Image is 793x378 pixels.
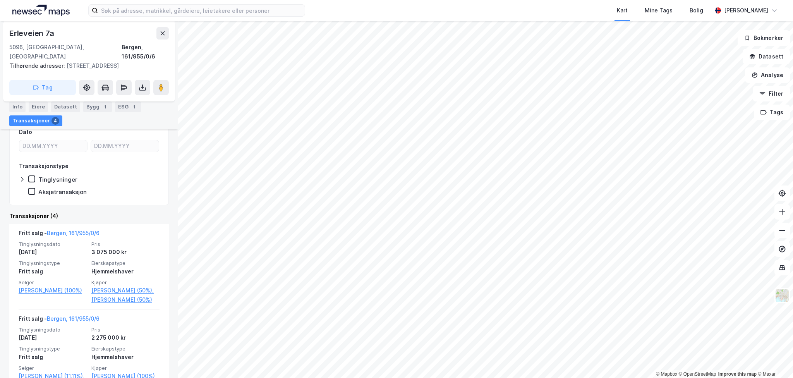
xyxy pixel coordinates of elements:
[19,314,100,326] div: Fritt salg -
[47,230,100,236] a: Bergen, 161/955/0/6
[51,101,80,112] div: Datasett
[115,101,141,112] div: ESG
[656,371,677,377] a: Mapbox
[51,117,59,125] div: 4
[91,267,160,276] div: Hjemmelshaver
[38,176,77,183] div: Tinglysninger
[19,352,87,362] div: Fritt salg
[98,5,305,16] input: Søk på adresse, matrikkel, gårdeiere, leietakere eller personer
[91,345,160,352] span: Eierskapstype
[718,371,757,377] a: Improve this map
[9,101,26,112] div: Info
[19,229,100,241] div: Fritt salg -
[91,295,160,304] a: [PERSON_NAME] (50%)
[19,127,32,137] div: Dato
[19,247,87,257] div: [DATE]
[19,286,87,295] a: [PERSON_NAME] (100%)
[9,27,56,40] div: Erleveien 7a
[91,260,160,266] span: Eierskapstype
[122,43,169,61] div: Bergen, 161/955/0/6
[738,30,790,46] button: Bokmerker
[91,140,159,152] input: DD.MM.YYYY
[47,315,100,322] a: Bergen, 161/955/0/6
[19,260,87,266] span: Tinglysningstype
[130,103,138,111] div: 1
[91,241,160,247] span: Pris
[617,6,628,15] div: Kart
[9,43,122,61] div: 5096, [GEOGRAPHIC_DATA], [GEOGRAPHIC_DATA]
[19,241,87,247] span: Tinglysningsdato
[83,101,112,112] div: Bygg
[91,333,160,342] div: 2 275 000 kr
[91,279,160,286] span: Kjøper
[724,6,768,15] div: [PERSON_NAME]
[9,61,163,70] div: [STREET_ADDRESS]
[754,341,793,378] iframe: Chat Widget
[38,188,87,196] div: Aksjetransaksjon
[12,5,70,16] img: logo.a4113a55bc3d86da70a041830d287a7e.svg
[19,267,87,276] div: Fritt salg
[753,86,790,101] button: Filter
[9,115,62,126] div: Transaksjoner
[19,345,87,352] span: Tinglysningstype
[679,371,716,377] a: OpenStreetMap
[101,103,109,111] div: 1
[745,67,790,83] button: Analyse
[775,288,790,303] img: Z
[19,162,69,171] div: Transaksjonstype
[19,279,87,286] span: Selger
[690,6,703,15] div: Bolig
[19,333,87,342] div: [DATE]
[91,247,160,257] div: 3 075 000 kr
[91,352,160,362] div: Hjemmelshaver
[19,140,87,152] input: DD.MM.YYYY
[29,101,48,112] div: Eiere
[9,211,169,221] div: Transaksjoner (4)
[9,62,67,69] span: Tilhørende adresser:
[9,80,76,95] button: Tag
[91,365,160,371] span: Kjøper
[91,286,160,295] a: [PERSON_NAME] (50%),
[19,365,87,371] span: Selger
[91,326,160,333] span: Pris
[754,341,793,378] div: Kontrollprogram for chat
[754,105,790,120] button: Tags
[19,326,87,333] span: Tinglysningsdato
[743,49,790,64] button: Datasett
[645,6,673,15] div: Mine Tags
